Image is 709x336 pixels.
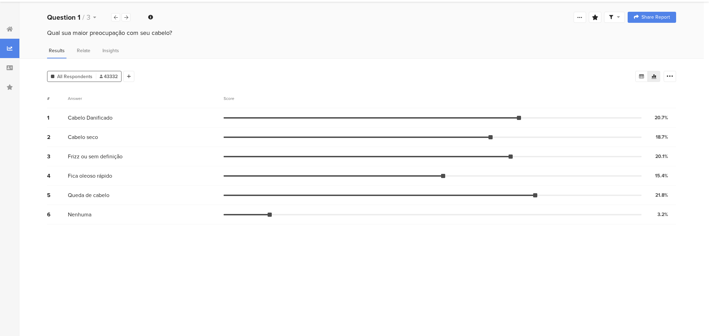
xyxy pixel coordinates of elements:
span: Cabelo seco [68,133,98,141]
span: Nenhuma [68,211,91,218]
div: 2 [47,133,68,141]
div: 15.4% [655,172,668,179]
span: 3 [87,12,90,22]
span: Frizz ou sem definição [68,152,123,160]
div: 18.7% [656,133,668,141]
span: All Respondents [57,73,92,80]
span: 43332 [100,73,118,80]
span: Relate [77,47,90,54]
span: Queda de cabelo [68,191,109,199]
div: 3 [47,152,68,160]
div: 20.1% [655,153,668,160]
b: Question 1 [47,12,80,22]
div: 4 [47,172,68,180]
div: Qual sua maior preocupação com seu cabelo? [47,28,676,37]
span: Results [49,47,65,54]
div: Answer [68,95,82,102]
div: 20.7% [655,114,668,121]
span: / [82,12,84,22]
span: Insights [102,47,119,54]
div: # [47,95,68,102]
div: 21.8% [655,192,668,199]
div: 5 [47,191,68,199]
div: 1 [47,114,68,122]
span: Fica oleoso rápido [68,172,112,180]
div: Score [224,95,238,102]
span: Cabelo Danificado [68,114,113,122]
span: Share Report [641,15,670,20]
div: 3.2% [657,211,668,218]
div: 6 [47,211,68,218]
